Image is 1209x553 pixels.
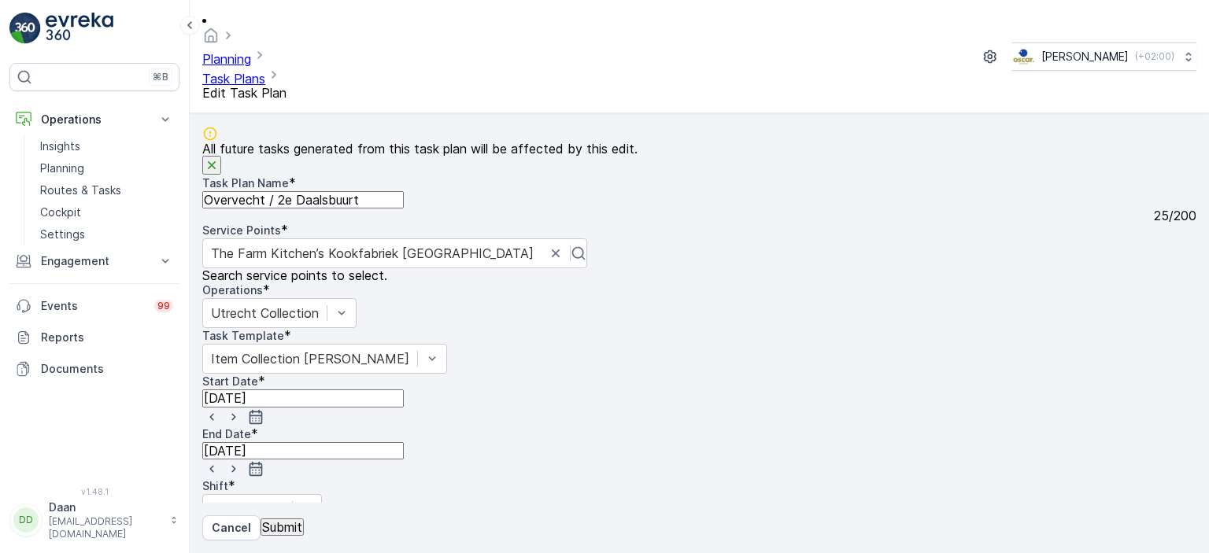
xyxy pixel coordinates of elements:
[1012,48,1035,65] img: basis-logo_rgb2x.png
[40,182,121,198] p: Routes & Tasks
[34,135,179,157] a: Insights
[202,142,1196,156] span: All future tasks generated from this task plan will be affected by this edit.
[34,157,179,179] a: Planning
[41,253,148,269] p: Engagement
[34,201,179,223] a: Cockpit
[1041,49,1129,65] p: [PERSON_NAME]
[153,71,168,83] p: ⌘B
[202,71,265,87] a: Task Plans
[202,515,261,540] button: Cancel
[261,518,304,536] button: Submit
[46,13,113,44] img: logo_light-DOdMpM7g.png
[202,51,251,67] a: Planning
[41,330,173,345] p: Reports
[41,112,148,127] p: Operations
[9,290,179,322] a: Events99
[40,205,81,220] p: Cockpit
[9,500,179,540] button: DDDaan[EMAIL_ADDRESS][DOMAIN_NAME]
[34,179,179,201] a: Routes & Tasks
[212,520,251,536] p: Cancel
[41,298,145,314] p: Events
[9,245,179,277] button: Engagement
[49,500,162,515] p: Daan
[202,31,220,47] a: Homepage
[202,176,289,190] label: Task Plan Name
[202,283,263,297] label: Operations
[202,374,258,388] label: Start Date
[40,160,84,176] p: Planning
[9,104,179,135] button: Operations
[40,138,80,154] p: Insights
[13,507,39,533] div: DD
[34,223,179,245] a: Settings
[1012,42,1196,71] button: [PERSON_NAME](+02:00)
[157,300,170,312] p: 99
[9,322,179,353] a: Reports
[202,223,281,237] label: Service Points
[202,479,228,492] label: Shift
[9,353,179,385] a: Documents
[202,268,387,282] span: Search service points to select.
[202,427,251,441] label: End Date
[202,329,284,342] label: Task Template
[9,13,41,44] img: logo
[9,487,179,496] span: v 1.48.1
[262,520,302,534] p: Submit
[41,361,173,377] p: Documents
[1135,50,1174,63] p: ( +02:00 )
[202,85,287,101] span: Edit Task Plan
[202,389,404,407] input: dd/mm/yyyy
[40,227,85,242] p: Settings
[1154,208,1196,223] p: 25 / 200
[202,442,404,459] input: dd/mm/yyyy
[49,515,162,540] p: [EMAIL_ADDRESS][DOMAIN_NAME]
